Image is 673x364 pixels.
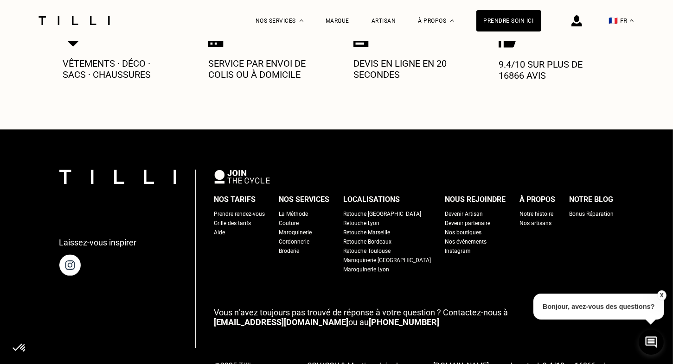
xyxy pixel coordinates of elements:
[520,209,554,219] a: Notre histoire
[445,237,487,246] a: Nos événements
[372,18,396,24] a: Artisan
[214,317,349,327] a: [EMAIL_ADDRESS][DOMAIN_NAME]
[344,246,391,256] a: Retouche Toulouse
[570,193,614,207] div: Notre blog
[476,10,541,31] a: Prendre soin ici
[208,58,320,80] p: Service par envoi de colis ou à domicile
[279,209,308,219] a: La Méthode
[344,209,422,219] a: Retouche [GEOGRAPHIC_DATA]
[344,228,391,237] a: Retouche Marseille
[59,238,137,247] p: Laissez-vous inspirer
[445,228,482,237] a: Nos boutiques
[214,308,614,327] p: ou au
[445,209,483,219] a: Devenir Artisan
[344,237,392,246] a: Retouche Bordeaux
[369,317,440,327] a: [PHONE_NUMBER]
[533,294,664,320] p: Bonjour, avez-vous des questions?
[520,219,552,228] a: Nos artisans
[279,237,310,246] a: Cordonnerie
[300,19,303,22] img: Menu déroulant
[35,16,113,25] img: Logo du service de couturière Tilli
[214,169,270,183] img: logo Join The Cycle
[571,15,582,26] img: icône connexion
[570,209,614,219] a: Bonus Réparation
[353,58,465,80] p: Devis en ligne en 20 secondes
[344,193,400,207] div: Localisations
[279,228,312,237] a: Maroquinerie
[59,169,176,184] img: logo Tilli
[279,219,299,228] a: Couture
[520,193,556,207] div: À propos
[344,219,380,228] a: Retouche Lyon
[214,308,508,317] span: Vous n‘avez toujours pas trouvé de réponse à votre question ? Contactez-nous à
[279,193,330,207] div: Nos services
[63,58,174,80] p: Vêtements · Déco · Sacs · Chaussures
[214,228,225,237] a: Aide
[499,59,610,81] p: 9.4/10 sur plus de 16866 avis
[214,193,256,207] div: Nos tarifs
[445,219,491,228] a: Devenir partenaire
[214,219,251,228] a: Grille des tarifs
[445,246,471,256] a: Instagram
[344,256,431,265] a: Maroquinerie [GEOGRAPHIC_DATA]
[630,19,634,22] img: menu déroulant
[609,16,618,25] span: 🇫🇷
[326,18,349,24] a: Marque
[657,290,666,301] button: X
[344,265,390,274] a: Maroquinerie Lyon
[450,19,454,22] img: Menu déroulant à propos
[445,193,506,207] div: Nous rejoindre
[59,254,81,276] img: page instagram de Tilli une retoucherie à domicile
[214,209,265,219] a: Prendre rendez-vous
[279,246,300,256] a: Broderie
